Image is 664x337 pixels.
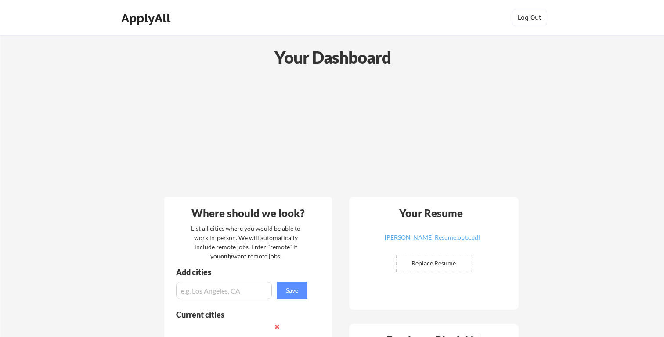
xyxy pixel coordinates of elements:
div: [PERSON_NAME] Resume.pptx.pdf [380,234,485,240]
div: Where should we look? [166,208,330,219]
div: Your Resume [387,208,474,219]
strong: only [220,252,233,260]
div: ApplyAll [121,11,173,25]
input: e.g. Los Angeles, CA [176,282,272,299]
button: Log Out [512,9,547,26]
a: [PERSON_NAME] Resume.pptx.pdf [380,234,485,248]
div: Your Dashboard [1,45,664,70]
div: List all cities where you would be able to work in-person. We will automatically include remote j... [185,224,306,261]
button: Save [277,282,307,299]
div: Current cities [176,311,298,319]
div: Add cities [176,268,310,276]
